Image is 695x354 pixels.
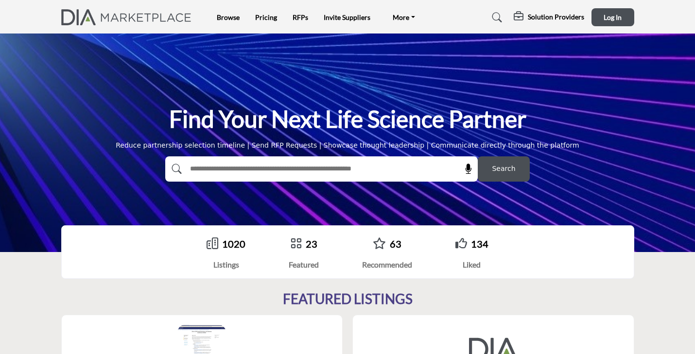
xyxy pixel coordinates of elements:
[455,237,467,249] i: Go to Liked
[207,259,245,270] div: Listings
[483,10,508,25] a: Search
[255,13,277,21] a: Pricing
[478,156,530,182] button: Search
[169,104,526,134] h1: Find Your Next Life Science Partner
[61,9,197,25] img: Site Logo
[116,140,579,151] div: Reduce partnership selection timeline | Send RFP Requests | Showcase thought leadership | Communi...
[373,237,386,251] a: Go to Recommended
[386,11,422,24] a: More
[492,164,515,174] span: Search
[324,13,370,21] a: Invite Suppliers
[290,237,302,251] a: Go to Featured
[293,13,308,21] a: RFPs
[306,238,317,250] a: 23
[222,238,245,250] a: 1020
[362,259,412,270] div: Recommended
[289,259,319,270] div: Featured
[390,238,401,250] a: 63
[455,259,488,270] div: Liked
[528,13,584,21] h5: Solution Providers
[471,238,488,250] a: 134
[283,291,413,307] h2: FEATURED LISTINGS
[514,12,584,23] div: Solution Providers
[604,13,622,21] span: Log In
[217,13,240,21] a: Browse
[591,8,634,26] button: Log In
